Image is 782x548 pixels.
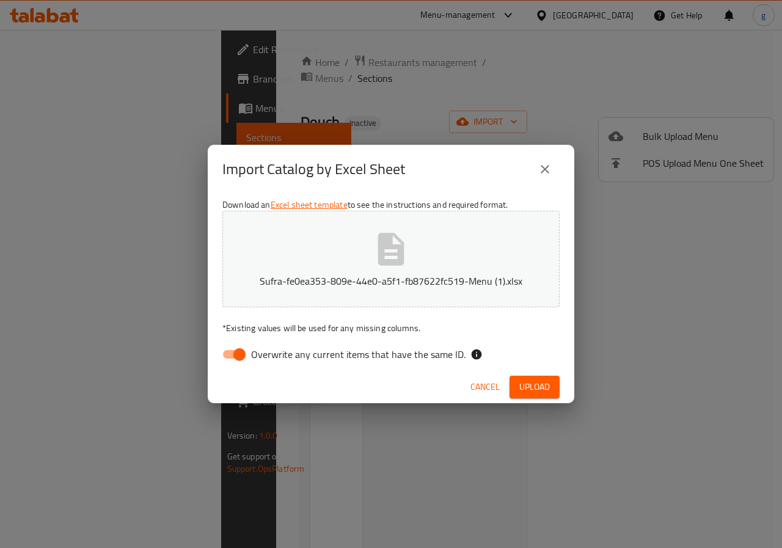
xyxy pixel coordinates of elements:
span: Cancel [470,379,500,395]
span: Upload [519,379,550,395]
p: Sufra-fe0ea353-809e-44e0-a5f1-fb87622fc519-Menu (1).xlsx [241,274,541,288]
a: Excel sheet template [271,197,348,213]
button: Sufra-fe0ea353-809e-44e0-a5f1-fb87622fc519-Menu (1).xlsx [222,211,560,307]
svg: If the overwrite option isn't selected, then the items that match an existing ID will be ignored ... [470,348,483,360]
button: close [530,155,560,184]
span: Overwrite any current items that have the same ID. [251,347,466,362]
h2: Import Catalog by Excel Sheet [222,159,405,179]
p: Existing values will be used for any missing columns. [222,322,560,334]
button: Upload [510,376,560,398]
div: Download an to see the instructions and required format. [208,194,574,371]
button: Cancel [466,376,505,398]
